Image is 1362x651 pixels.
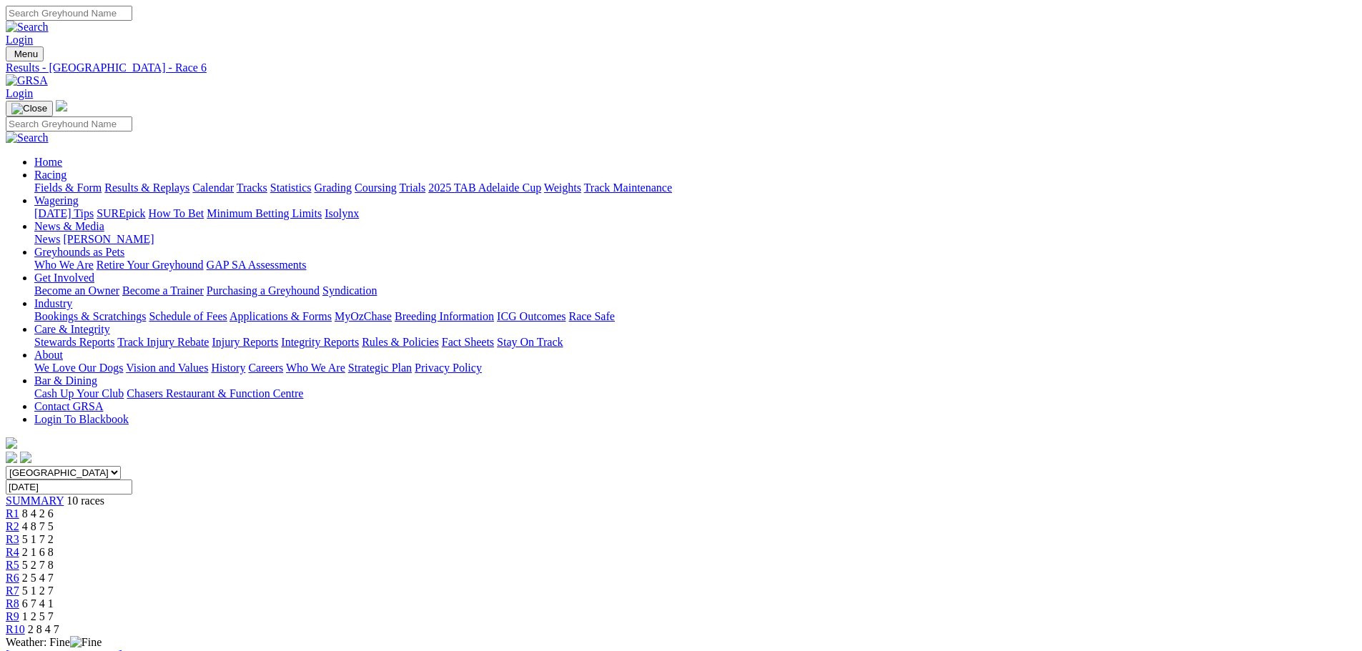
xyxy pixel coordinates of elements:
a: Greyhounds as Pets [34,246,124,258]
a: [DATE] Tips [34,207,94,219]
span: 5 1 7 2 [22,533,54,545]
a: Strategic Plan [348,362,412,374]
a: We Love Our Dogs [34,362,123,374]
a: Applications & Forms [230,310,332,322]
span: 8 4 2 6 [22,507,54,520]
a: Purchasing a Greyhound [207,284,320,297]
a: R8 [6,597,19,610]
a: Breeding Information [395,310,494,322]
a: R7 [6,585,19,597]
a: R3 [6,533,19,545]
a: Syndication [322,284,377,297]
a: Vision and Values [126,362,208,374]
a: Track Maintenance [584,182,672,194]
a: Who We Are [286,362,345,374]
div: Greyhounds as Pets [34,259,1356,272]
a: Injury Reports [212,336,278,348]
a: Who We Are [34,259,94,271]
a: Become an Owner [34,284,119,297]
div: About [34,362,1356,374]
a: News [34,233,60,245]
input: Select date [6,479,132,495]
button: Toggle navigation [6,46,44,61]
a: Privacy Policy [415,362,482,374]
a: Login [6,34,33,46]
img: logo-grsa-white.png [6,437,17,449]
span: 5 2 7 8 [22,559,54,571]
a: Care & Integrity [34,323,110,335]
a: Isolynx [325,207,359,219]
a: Tracks [237,182,267,194]
a: Track Injury Rebate [117,336,209,348]
a: Results & Replays [104,182,189,194]
div: Get Involved [34,284,1356,297]
img: facebook.svg [6,452,17,463]
img: GRSA [6,74,48,87]
span: SUMMARY [6,495,64,507]
a: Careers [248,362,283,374]
a: Login [6,87,33,99]
a: Grading [315,182,352,194]
span: 4 8 7 5 [22,520,54,532]
a: Trials [399,182,425,194]
span: 6 7 4 1 [22,597,54,610]
a: Get Involved [34,272,94,284]
a: Home [34,156,62,168]
a: Schedule of Fees [149,310,227,322]
div: Care & Integrity [34,336,1356,349]
button: Toggle navigation [6,101,53,116]
div: News & Media [34,233,1356,246]
span: 10 races [66,495,104,507]
a: Statistics [270,182,312,194]
a: Industry [34,297,72,309]
input: Search [6,6,132,21]
div: Industry [34,310,1356,323]
a: News & Media [34,220,104,232]
a: Cash Up Your Club [34,387,124,399]
a: About [34,349,63,361]
a: Bookings & Scratchings [34,310,146,322]
a: History [211,362,245,374]
a: MyOzChase [335,310,392,322]
span: 2 1 6 8 [22,546,54,558]
a: Stay On Track [497,336,563,348]
a: Rules & Policies [362,336,439,348]
a: R9 [6,610,19,622]
a: R5 [6,559,19,571]
a: Results - [GEOGRAPHIC_DATA] - Race 6 [6,61,1356,74]
a: Bar & Dining [34,374,97,387]
span: Weather: Fine [6,636,102,648]
span: Menu [14,49,38,59]
img: Search [6,21,49,34]
a: Race Safe [568,310,614,322]
a: Wagering [34,194,79,207]
span: 2 8 4 7 [28,623,59,635]
a: Retire Your Greyhound [97,259,204,271]
a: Integrity Reports [281,336,359,348]
a: R4 [6,546,19,558]
a: Become a Trainer [122,284,204,297]
a: Contact GRSA [34,400,103,412]
span: 1 2 5 7 [22,610,54,622]
a: R6 [6,572,19,584]
div: Racing [34,182,1356,194]
span: 5 1 2 7 [22,585,54,597]
a: [PERSON_NAME] [63,233,154,245]
img: Search [6,131,49,144]
a: Minimum Betting Limits [207,207,322,219]
a: R10 [6,623,25,635]
a: Stewards Reports [34,336,114,348]
a: R1 [6,507,19,520]
a: Fields & Form [34,182,102,194]
a: R2 [6,520,19,532]
a: Calendar [192,182,234,194]
a: Racing [34,169,66,181]
a: 2025 TAB Adelaide Cup [428,182,541,194]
